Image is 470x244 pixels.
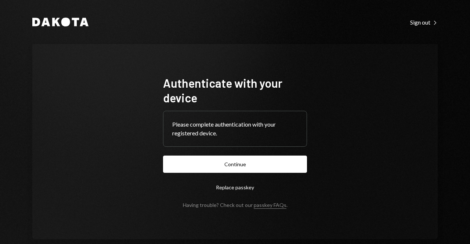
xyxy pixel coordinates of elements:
[172,120,298,138] div: Please complete authentication with your registered device.
[410,19,438,26] div: Sign out
[163,179,307,196] button: Replace passkey
[254,202,286,209] a: passkey FAQs
[163,156,307,173] button: Continue
[163,76,307,105] h1: Authenticate with your device
[410,18,438,26] a: Sign out
[183,202,288,208] div: Having trouble? Check out our .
